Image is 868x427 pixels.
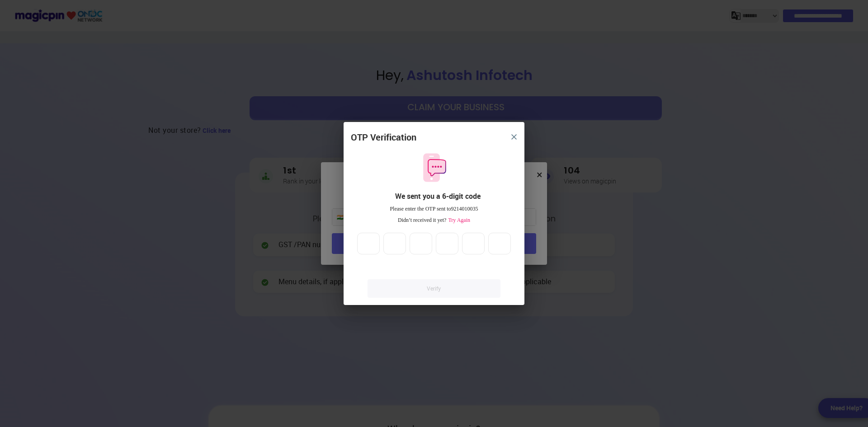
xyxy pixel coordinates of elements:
div: Didn’t received it yet? [351,216,517,224]
a: Verify [368,279,500,298]
div: OTP Verification [351,131,416,144]
img: otpMessageIcon.11fa9bf9.svg [419,152,449,183]
div: Please enter the OTP sent to 9214010035 [351,205,517,213]
div: We sent you a 6-digit code [358,191,517,202]
span: Try Again [446,217,470,223]
button: close [506,129,522,145]
img: 8zTxi7IzMsfkYqyYgBgfvSHvmzQA9juT1O3mhMgBDT8p5s20zMZ2JbefE1IEBlkXHwa7wAFxGwdILBLhkAAAAASUVORK5CYII= [511,134,517,140]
